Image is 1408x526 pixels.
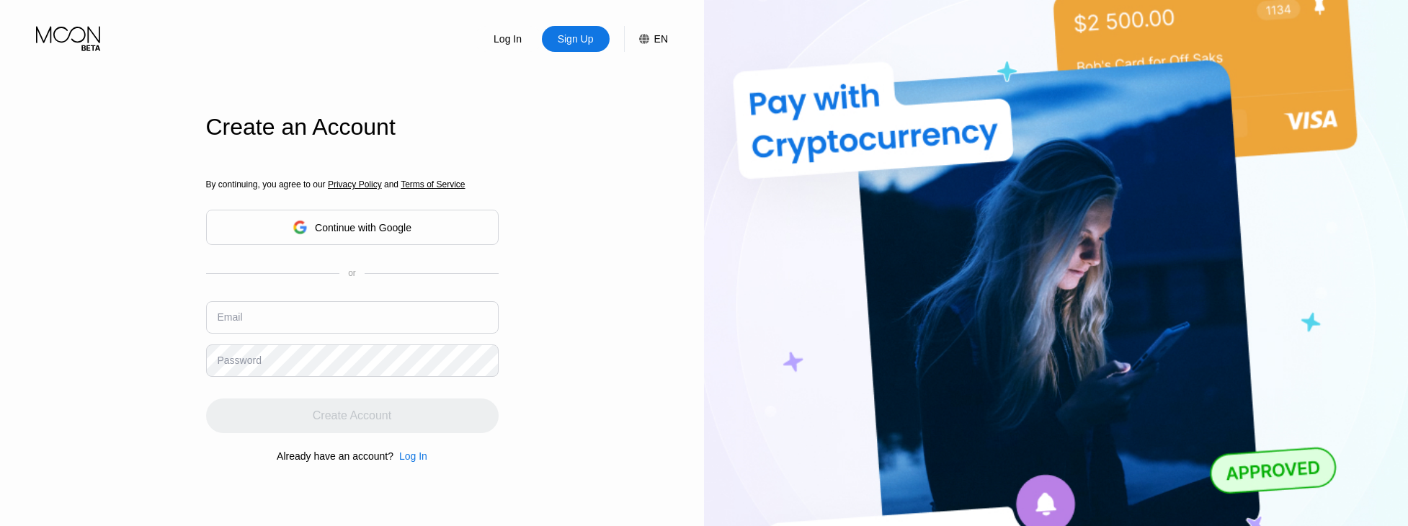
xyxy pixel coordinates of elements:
[328,179,382,190] span: Privacy Policy
[401,179,465,190] span: Terms of Service
[277,450,393,462] div: Already have an account?
[206,179,499,190] div: By continuing, you agree to our
[492,32,523,46] div: Log In
[218,355,262,366] div: Password
[206,210,499,245] div: Continue with Google
[542,26,610,52] div: Sign Up
[218,311,243,323] div: Email
[206,114,499,141] div: Create an Account
[382,179,401,190] span: and
[624,26,668,52] div: EN
[474,26,542,52] div: Log In
[654,33,668,45] div: EN
[556,32,595,46] div: Sign Up
[315,222,411,233] div: Continue with Google
[348,268,356,278] div: or
[393,450,427,462] div: Log In
[399,450,427,462] div: Log In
